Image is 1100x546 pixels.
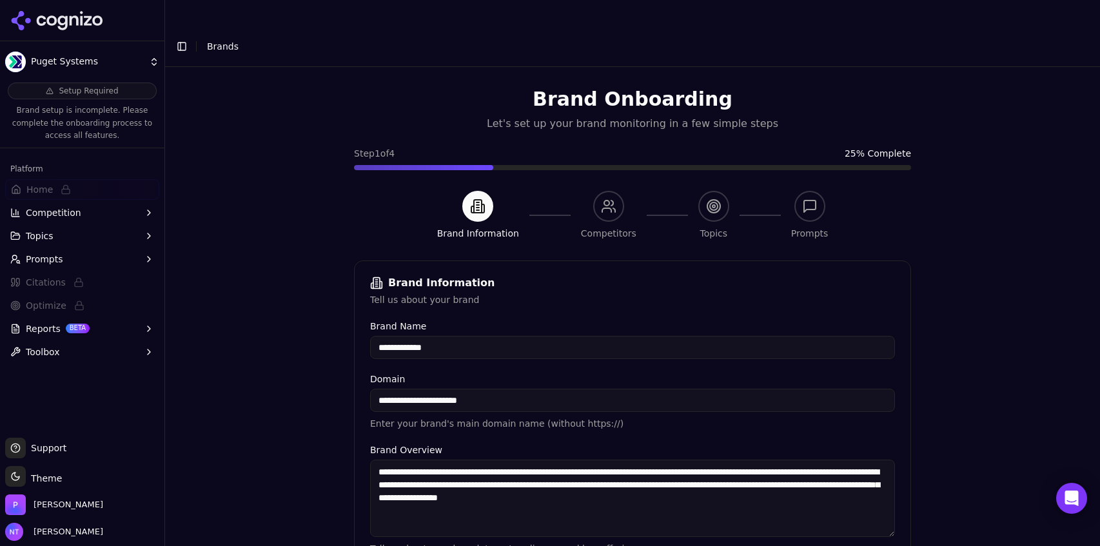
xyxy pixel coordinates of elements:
[437,227,519,240] div: Brand Information
[5,226,159,246] button: Topics
[370,417,895,430] p: Enter your brand's main domain name (without https://)
[5,494,103,515] button: Open organization switcher
[5,342,159,362] button: Toolbox
[354,88,911,111] h1: Brand Onboarding
[845,147,911,160] span: 25 % Complete
[700,227,728,240] div: Topics
[207,40,1064,53] nav: breadcrumb
[370,293,895,306] div: Tell us about your brand
[791,227,829,240] div: Prompts
[31,56,144,68] span: Puget Systems
[370,277,895,289] div: Brand Information
[26,229,54,242] span: Topics
[207,41,239,52] span: Brands
[5,202,159,223] button: Competition
[5,52,26,72] img: Puget Systems
[26,253,63,266] span: Prompts
[370,322,895,331] label: Brand Name
[5,249,159,269] button: Prompts
[5,159,159,179] div: Platform
[26,276,66,289] span: Citations
[5,523,103,541] button: Open user button
[34,499,103,511] span: Perrill
[26,473,62,483] span: Theme
[26,206,81,219] span: Competition
[370,375,895,384] label: Domain
[1056,483,1087,514] div: Open Intercom Messenger
[66,324,90,333] span: BETA
[5,494,26,515] img: Perrill
[28,526,103,538] span: [PERSON_NAME]
[5,318,159,339] button: ReportsBETA
[354,147,395,160] span: Step 1 of 4
[370,445,895,454] label: Brand Overview
[8,104,157,142] p: Brand setup is incomplete. Please complete the onboarding process to access all features.
[26,442,66,454] span: Support
[59,86,118,96] span: Setup Required
[581,227,636,240] div: Competitors
[26,322,61,335] span: Reports
[5,523,23,541] img: Nate Tower
[26,183,53,196] span: Home
[26,299,66,312] span: Optimize
[354,116,911,132] p: Let's set up your brand monitoring in a few simple steps
[26,346,60,358] span: Toolbox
